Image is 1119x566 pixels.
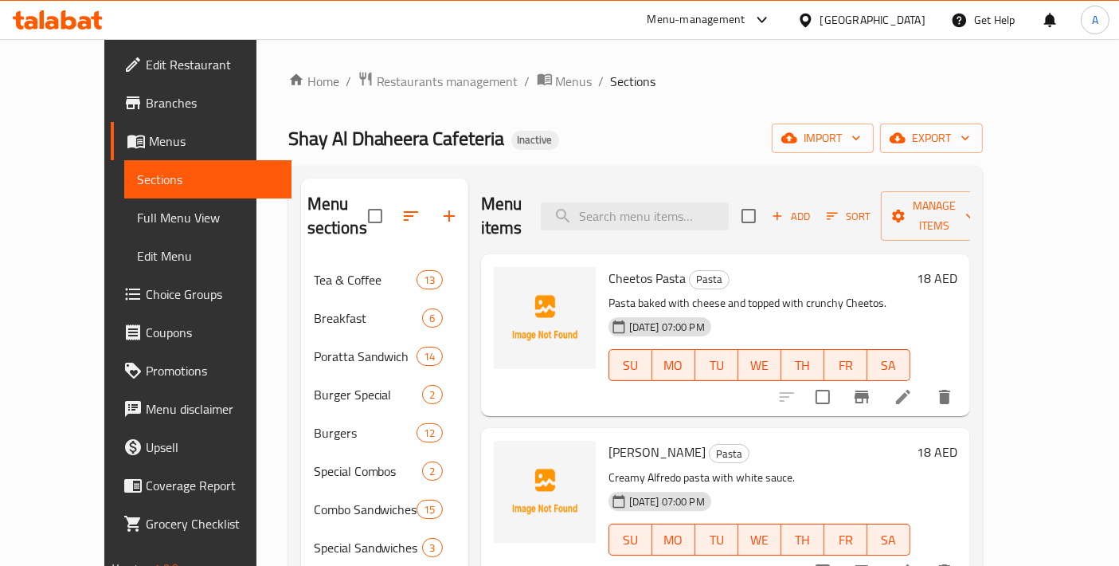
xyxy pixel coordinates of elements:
a: Promotions [111,352,291,390]
span: WE [745,354,775,377]
span: Poratta Sandwich [314,347,417,366]
button: SU [608,524,652,556]
span: Menu disclaimer [146,399,279,419]
span: TH [788,529,818,552]
span: Sections [611,72,656,91]
div: items [417,500,442,519]
a: Edit menu item [894,387,913,407]
span: TU [702,529,732,552]
div: Burgers12 [301,414,468,452]
span: [PERSON_NAME] [608,440,706,464]
span: Choice Groups [146,285,279,304]
div: Pasta [689,270,730,289]
a: Full Menu View [124,198,291,237]
span: Edit Menu [137,246,279,265]
div: Inactive [511,131,559,150]
span: 13 [417,273,441,288]
button: Add [765,204,816,229]
button: MO [652,349,695,381]
div: Tea & Coffee13 [301,261,468,299]
h6: 18 AED [917,267,957,289]
button: Sort [823,204,874,229]
span: Manage items [894,196,975,236]
span: [DATE] 07:00 PM [623,494,711,509]
span: export [893,128,970,148]
li: / [346,72,351,91]
div: Pasta [709,444,749,463]
a: Branches [111,84,291,122]
button: Manage items [881,191,988,241]
a: Grocery Checklist [111,505,291,543]
span: Menus [149,132,279,151]
div: Menu-management [648,10,745,29]
li: / [599,72,604,91]
span: Cheetos Pasta [608,266,686,290]
span: Breakfast [314,309,423,328]
span: FR [831,529,861,552]
div: Breakfast6 [301,299,468,337]
span: Combo Sandwiches [314,500,417,519]
button: TU [695,349,738,381]
span: TH [788,354,818,377]
a: Sections [124,160,291,198]
img: Cheetos Pasta [494,267,596,369]
button: WE [738,524,781,556]
span: Pasta [690,270,729,289]
span: 12 [417,426,441,441]
span: TU [702,354,732,377]
a: Upsell [111,428,291,466]
button: delete [925,378,964,416]
button: FR [824,524,867,556]
a: Menu disclaimer [111,390,291,428]
button: SA [867,524,910,556]
span: Select section [732,199,765,233]
span: Burger Special [314,385,423,404]
div: Poratta Sandwich14 [301,337,468,375]
span: Special Combos [314,462,423,481]
a: Menus [537,71,593,92]
span: Coupons [146,323,279,342]
h6: 18 AED [917,441,957,463]
span: Tea & Coffee [314,270,417,289]
div: items [417,270,442,289]
div: Burger Special2 [301,375,468,414]
span: Branches [146,93,279,112]
a: Choice Groups [111,275,291,313]
button: TH [781,349,824,381]
span: 2 [423,464,441,479]
a: Restaurants management [358,71,518,92]
span: [DATE] 07:00 PM [623,320,711,335]
span: SA [874,529,904,552]
li: / [525,72,530,91]
span: Sections [137,170,279,189]
span: Restaurants management [377,72,518,91]
div: Special Combos2 [301,452,468,490]
button: TH [781,524,824,556]
div: Combo Sandwiches15 [301,490,468,529]
span: Edit Restaurant [146,55,279,74]
span: Burgers [314,423,417,442]
div: items [422,538,442,557]
span: Special Sandwiches [314,538,423,557]
button: SA [867,349,910,381]
a: Menus [111,122,291,160]
span: SA [874,354,904,377]
div: items [417,347,442,366]
p: Pasta baked with cheese and topped with crunchy Cheetos. [608,293,910,313]
span: Full Menu View [137,208,279,227]
button: TU [695,524,738,556]
span: Add [769,207,812,226]
div: items [417,423,442,442]
button: MO [652,524,695,556]
span: WE [745,529,775,552]
span: Inactive [511,133,559,147]
a: Coverage Report [111,466,291,505]
nav: breadcrumb [288,71,983,92]
span: MO [659,529,689,552]
div: items [422,462,442,481]
h2: Menu items [481,192,522,240]
span: SU [616,529,646,552]
span: Pasta [710,445,749,463]
span: Menus [556,72,593,91]
input: search [541,202,729,230]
